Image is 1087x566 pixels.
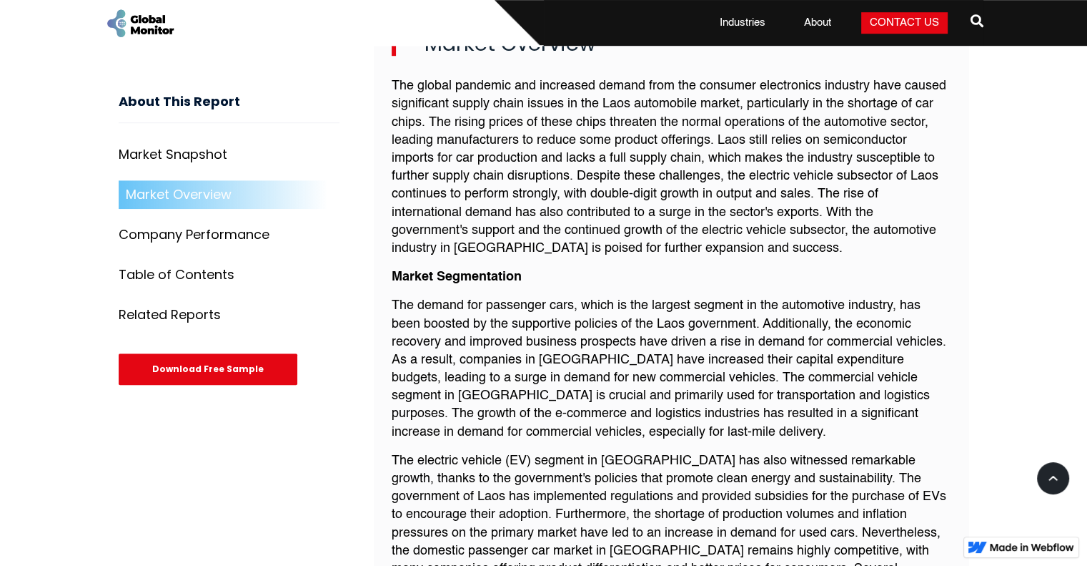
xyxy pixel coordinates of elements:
p: The global pandemic and increased demand from the consumer electronics industry have caused signi... [392,77,951,258]
div: Download Free Sample [119,354,297,386]
a:  [971,9,983,37]
a: Market Snapshot [119,141,339,170]
img: Made in Webflow [990,543,1074,552]
a: Market Overview [119,181,339,210]
a: Company Performance [119,221,339,250]
p: The demand for passenger cars, which is the largest segment in the automotive industry, has been ... [392,297,951,441]
span:  [971,11,983,31]
div: Related Reports [119,308,221,323]
div: Table of Contents [119,268,234,283]
a: About [795,16,840,30]
h3: About This Report [119,94,339,124]
div: Company Performance [119,228,269,243]
div: Market Snapshot [119,148,227,162]
a: home [104,7,176,39]
a: Table of Contents [119,261,339,290]
a: Contact Us [861,12,948,34]
a: Industries [711,16,774,30]
a: Related Reports [119,301,339,330]
div: Market Overview [126,188,232,203]
strong: Market Segmentation [392,270,522,283]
